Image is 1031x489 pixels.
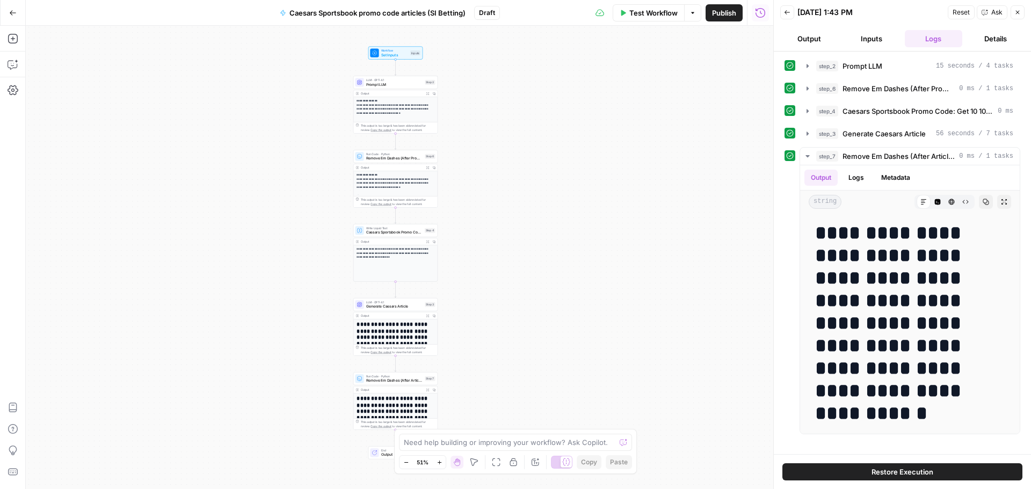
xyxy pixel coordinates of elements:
span: 0 ms / 1 tasks [959,151,1013,161]
span: Generate Caesars Article [366,304,423,309]
span: Remove Em Dashes (After Prompt) [366,156,423,161]
span: Copy the output [371,351,391,354]
span: Publish [712,8,736,18]
span: Run Code · Python [366,374,423,378]
button: Test Workflow [613,4,684,21]
span: step_7 [816,151,838,162]
span: Prompt LLM [843,61,882,71]
div: Step 2 [425,80,435,85]
g: Edge from step_6 to step_4 [395,208,396,223]
div: Inputs [410,50,420,55]
button: Caesars Sportsbook promo code articles (SI Betting) [273,4,472,21]
span: LLM · GPT-4.1 [366,300,423,304]
div: Output [361,239,423,244]
span: LLM · GPT-4.1 [366,78,423,82]
span: Caesars Sportsbook promo code articles (SI Betting) [289,8,466,18]
span: 15 seconds / 4 tasks [936,61,1013,71]
button: Paste [606,455,632,469]
span: Remove Em Dashes (After Article) [366,378,423,383]
g: Edge from step_2 to step_6 [395,134,396,149]
div: Step 6 [425,154,435,159]
span: Copy the output [371,425,391,428]
button: Inputs [843,30,901,47]
g: Edge from step_3 to step_7 [395,356,396,371]
div: This output is too large & has been abbreviated for review. to view the full content. [361,123,435,132]
span: Prompt LLM [366,82,423,87]
button: Metadata [875,170,917,186]
div: Step 3 [425,302,435,307]
button: Logs [842,170,870,186]
button: 0 ms [800,103,1020,120]
span: Copy the output [371,128,391,132]
button: Logs [905,30,963,47]
div: This output is too large & has been abbreviated for review. to view the full content. [361,420,435,428]
span: step_6 [816,83,838,94]
span: Run Code · Python [366,152,423,156]
div: This output is too large & has been abbreviated for review. to view the full content. [361,346,435,354]
span: 51% [417,458,429,466]
span: Output [381,452,418,457]
span: Ask [991,8,1003,17]
span: Copy the output [371,202,391,206]
button: Publish [706,4,743,21]
div: Output [361,388,423,392]
span: step_3 [816,128,838,139]
div: EndOutput [353,446,438,459]
span: Set Inputs [381,52,408,57]
div: Step 4 [425,228,435,233]
div: Write Liquid TextCaesars Sportsbook Promo Code: Get 10 100% Bet Boosts for {{ event_title }}Step ... [353,224,438,282]
button: Ask [977,5,1007,19]
span: Draft [479,8,495,18]
button: 56 seconds / 7 tasks [800,125,1020,142]
span: Remove Em Dashes (After Prompt) [843,83,955,94]
span: step_4 [816,106,838,116]
div: Step 7 [425,376,435,381]
div: This output is too large & has been abbreviated for review. to view the full content. [361,198,435,206]
span: Workflow [381,48,408,53]
button: Output [804,170,838,186]
span: End [381,448,418,452]
button: 0 ms / 1 tasks [800,148,1020,165]
button: Details [967,30,1025,47]
span: Reset [953,8,970,17]
button: Reset [948,5,975,19]
button: 0 ms / 1 tasks [800,80,1020,97]
span: step_2 [816,61,838,71]
span: 0 ms / 1 tasks [959,84,1013,93]
button: Output [780,30,838,47]
span: 0 ms [998,106,1013,116]
div: Output [361,165,423,170]
button: 15 seconds / 4 tasks [800,57,1020,75]
div: WorkflowSet InputsInputs [353,46,438,59]
button: Copy [577,455,601,469]
span: 56 seconds / 7 tasks [936,129,1013,138]
g: Edge from step_4 to step_3 [395,282,396,297]
div: Output [361,313,423,318]
span: Restore Execution [872,466,933,477]
span: string [809,195,841,209]
span: Test Workflow [629,8,678,18]
span: Generate Caesars Article [843,128,926,139]
span: Paste [610,457,628,467]
span: Caesars Sportsbook Promo Code: Get 10 100% Bet Boosts for {{ event_title }} [366,230,423,235]
button: Restore Execution [782,463,1022,480]
div: 0 ms / 1 tasks [800,165,1020,434]
div: Output [361,91,423,96]
span: Remove Em Dashes (After Article) [843,151,955,162]
span: Copy [581,457,597,467]
span: Caesars Sportsbook Promo Code: Get 10 100% Bet Boosts for {{ event_title }} [843,106,993,116]
span: Write Liquid Text [366,226,423,230]
g: Edge from start to step_2 [395,60,396,75]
